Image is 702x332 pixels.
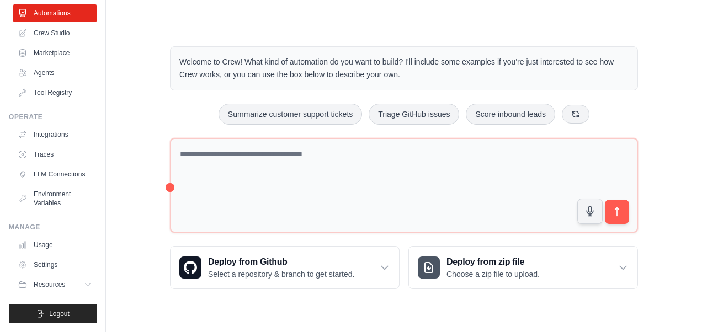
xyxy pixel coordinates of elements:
[13,276,97,293] button: Resources
[466,104,555,125] button: Score inbound leads
[647,279,702,332] iframe: Chat Widget
[13,84,97,101] a: Tool Registry
[647,279,702,332] div: Widget de chat
[179,56,629,81] p: Welcome to Crew! What kind of automation do you want to build? I'll include some examples if you'...
[219,104,362,125] button: Summarize customer support tickets
[9,113,97,121] div: Operate
[13,236,97,254] a: Usage
[13,64,97,82] a: Agents
[13,146,97,163] a: Traces
[13,165,97,183] a: LLM Connections
[13,126,97,143] a: Integrations
[13,24,97,42] a: Crew Studio
[13,256,97,274] a: Settings
[369,104,459,125] button: Triage GitHub issues
[9,304,97,323] button: Logout
[34,280,65,289] span: Resources
[13,4,97,22] a: Automations
[9,223,97,232] div: Manage
[446,255,540,269] h3: Deploy from zip file
[13,44,97,62] a: Marketplace
[208,269,354,280] p: Select a repository & branch to get started.
[49,309,70,318] span: Logout
[208,255,354,269] h3: Deploy from Github
[446,269,540,280] p: Choose a zip file to upload.
[13,185,97,212] a: Environment Variables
